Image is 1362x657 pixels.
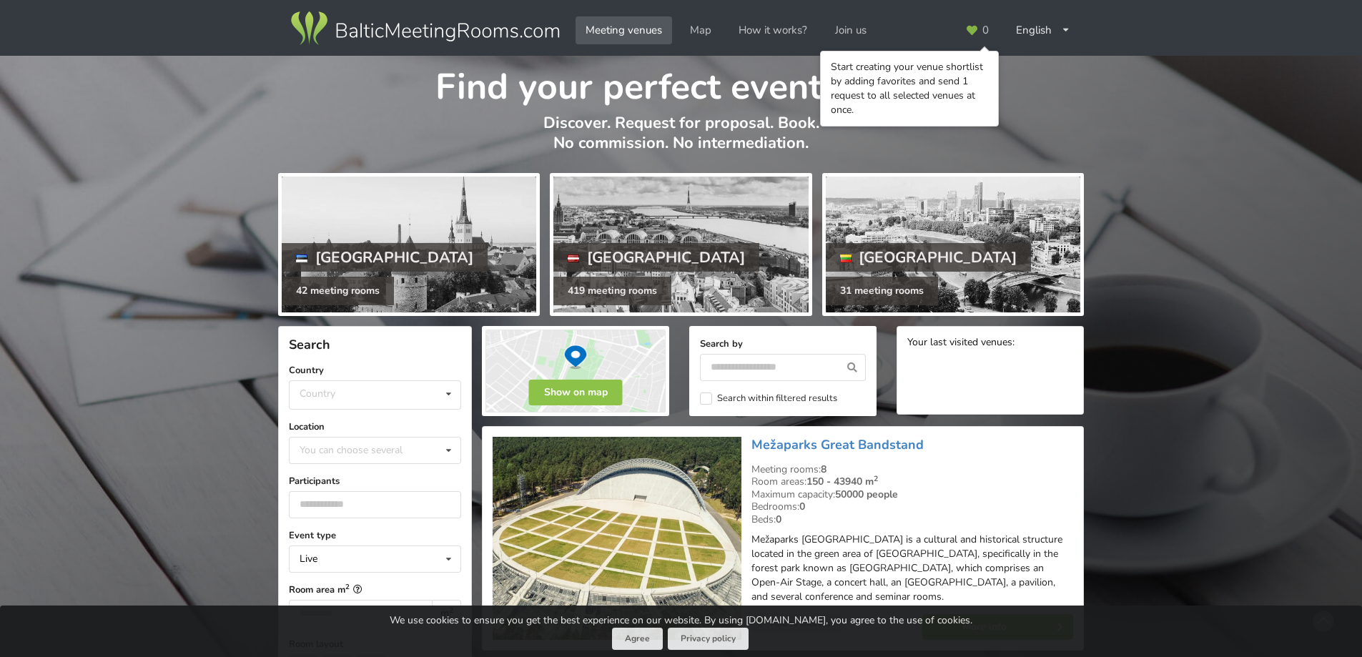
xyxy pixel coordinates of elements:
[282,243,488,272] div: [GEOGRAPHIC_DATA]
[1006,16,1080,44] div: English
[806,475,878,488] strong: 150 - 43940 m
[982,25,989,36] span: 0
[826,277,938,305] div: 31 meeting rooms
[282,277,394,305] div: 42 meeting rooms
[751,475,1073,488] div: Room areas:
[289,528,461,543] label: Event type
[835,488,898,501] strong: 50000 people
[550,173,811,316] a: [GEOGRAPHIC_DATA] 419 meeting rooms
[289,474,461,488] label: Participants
[576,16,672,44] a: Meeting venues
[529,380,623,405] button: Show on map
[278,173,540,316] a: [GEOGRAPHIC_DATA] 42 meeting rooms
[296,442,435,458] div: You can choose several
[751,436,924,453] a: Mežaparks Great Bandstand
[831,60,988,117] div: Start creating your venue shortlist by adding favorites and send 1 request to all selected venues...
[482,326,669,416] img: Show on map
[278,56,1084,110] h1: Find your perfect event space
[821,463,826,476] strong: 8
[553,243,759,272] div: [GEOGRAPHIC_DATA]
[776,513,781,526] strong: 0
[289,336,330,353] span: Search
[449,605,453,616] sup: 2
[751,533,1073,604] p: Mežaparks [GEOGRAPHIC_DATA] is a cultural and historical structure located in the green area of [...
[729,16,817,44] a: How it works?
[612,628,663,650] button: Agree
[751,463,1073,476] div: Meeting rooms:
[751,513,1073,526] div: Beds:
[300,554,317,564] div: Live
[874,473,878,484] sup: 2
[289,363,461,377] label: Country
[345,582,350,591] sup: 2
[799,500,805,513] strong: 0
[907,337,1073,350] div: Your last visited venues:
[751,500,1073,513] div: Bedrooms:
[289,583,461,597] label: Room area m
[432,600,461,627] div: m
[826,243,1032,272] div: [GEOGRAPHIC_DATA]
[493,437,741,641] img: Concert Hall | Riga | Mežaparks Great Bandstand
[553,277,671,305] div: 419 meeting rooms
[278,113,1084,168] p: Discover. Request for proposal. Book. No commission. No intermediation.
[668,628,749,650] a: Privacy policy
[288,9,562,49] img: Baltic Meeting Rooms
[751,488,1073,501] div: Maximum capacity:
[300,387,335,400] div: Country
[289,420,461,434] label: Location
[822,173,1084,316] a: [GEOGRAPHIC_DATA] 31 meeting rooms
[680,16,721,44] a: Map
[700,337,866,351] label: Search by
[700,392,837,405] label: Search within filtered results
[825,16,877,44] a: Join us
